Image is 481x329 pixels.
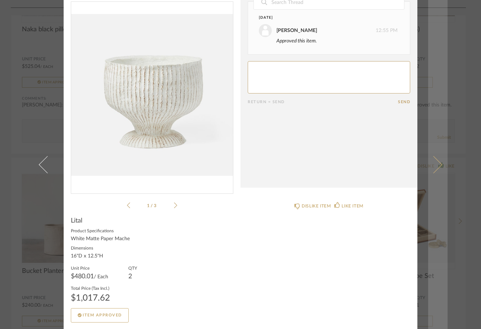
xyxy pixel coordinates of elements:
[302,202,331,210] div: DISLIKE ITEM
[276,27,317,35] div: [PERSON_NAME]
[71,2,233,188] div: 0
[342,202,363,210] div: LIKE ITEM
[71,236,233,242] div: White Matte Paper Mache
[276,37,398,45] div: Approved this item.
[128,265,137,271] label: QTY
[83,313,122,317] span: Item Approved
[151,204,154,208] span: /
[248,100,398,104] div: Return = Send
[71,228,233,233] label: Product Specifications
[147,204,151,208] span: 1
[71,217,82,225] span: Lital
[71,253,103,259] div: 16"D x 12.5"H
[71,265,108,271] label: Unit Price
[259,15,384,20] div: [DATE]
[71,273,94,280] span: $480.01
[71,2,233,188] img: d3ea2a11-39f4-40f5-bb48-30977295eca5_1000x1000.jpg
[398,100,410,104] button: Send
[94,274,108,279] span: / Each
[259,24,398,37] div: 12:55 PM
[71,294,110,302] div: $1,017.62
[71,285,110,291] label: Total Price (Tax Incl.)
[128,274,137,279] div: 2
[71,245,103,251] label: Dimensions
[154,204,157,208] span: 3
[71,308,129,323] button: Item Approved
